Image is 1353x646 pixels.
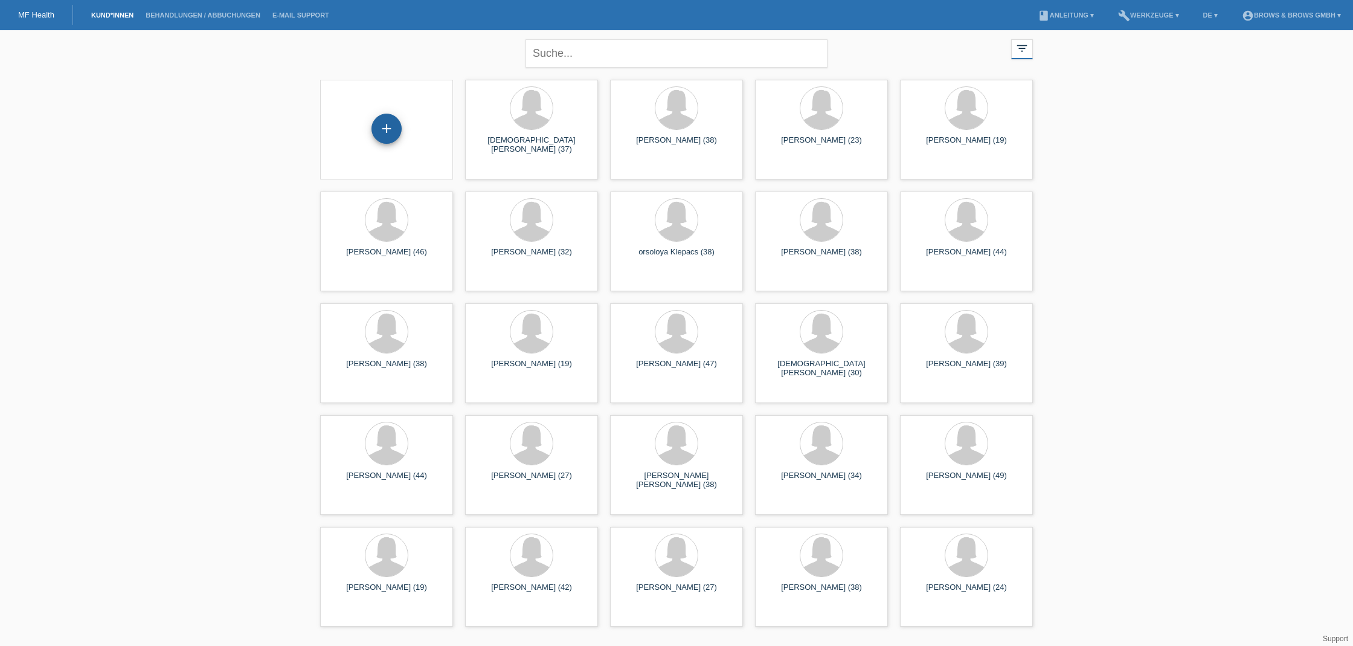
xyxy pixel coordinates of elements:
input: Suche... [525,39,828,68]
div: [PERSON_NAME] [PERSON_NAME] (38) [620,471,733,490]
div: [PERSON_NAME] (23) [765,135,878,155]
i: filter_list [1015,42,1029,55]
div: [PERSON_NAME] (32) [475,247,588,266]
a: buildWerkzeuge ▾ [1112,11,1185,19]
a: Kund*innen [85,11,140,19]
div: [PERSON_NAME] (24) [910,583,1023,602]
div: [PERSON_NAME] (38) [765,583,878,602]
div: [PERSON_NAME] (27) [620,583,733,602]
a: DE ▾ [1197,11,1224,19]
div: [PERSON_NAME] (38) [330,359,443,378]
a: account_circleBrows & Brows GmbH ▾ [1236,11,1347,19]
div: [PERSON_NAME] (34) [765,471,878,490]
div: [PERSON_NAME] (42) [475,583,588,602]
div: Kund*in hinzufügen [372,118,401,139]
div: [PERSON_NAME] (19) [330,583,443,602]
a: Support [1323,635,1348,643]
i: book [1038,10,1050,22]
div: [PERSON_NAME] (47) [620,359,733,378]
a: MF Health [18,10,54,19]
div: [PERSON_NAME] (39) [910,359,1023,378]
i: build [1118,10,1130,22]
div: [PERSON_NAME] (44) [330,471,443,490]
div: [PERSON_NAME] (19) [475,359,588,378]
div: orsoloya Klepacs (38) [620,247,733,266]
div: [DEMOGRAPHIC_DATA][PERSON_NAME] (30) [765,359,878,378]
div: [DEMOGRAPHIC_DATA][PERSON_NAME] (37) [475,135,588,155]
i: account_circle [1242,10,1254,22]
div: [PERSON_NAME] (38) [765,247,878,266]
a: E-Mail Support [266,11,335,19]
div: [PERSON_NAME] (38) [620,135,733,155]
div: [PERSON_NAME] (44) [910,247,1023,266]
div: [PERSON_NAME] (19) [910,135,1023,155]
div: [PERSON_NAME] (49) [910,471,1023,490]
div: [PERSON_NAME] (27) [475,471,588,490]
div: [PERSON_NAME] (46) [330,247,443,266]
a: Behandlungen / Abbuchungen [140,11,266,19]
a: bookAnleitung ▾ [1032,11,1100,19]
